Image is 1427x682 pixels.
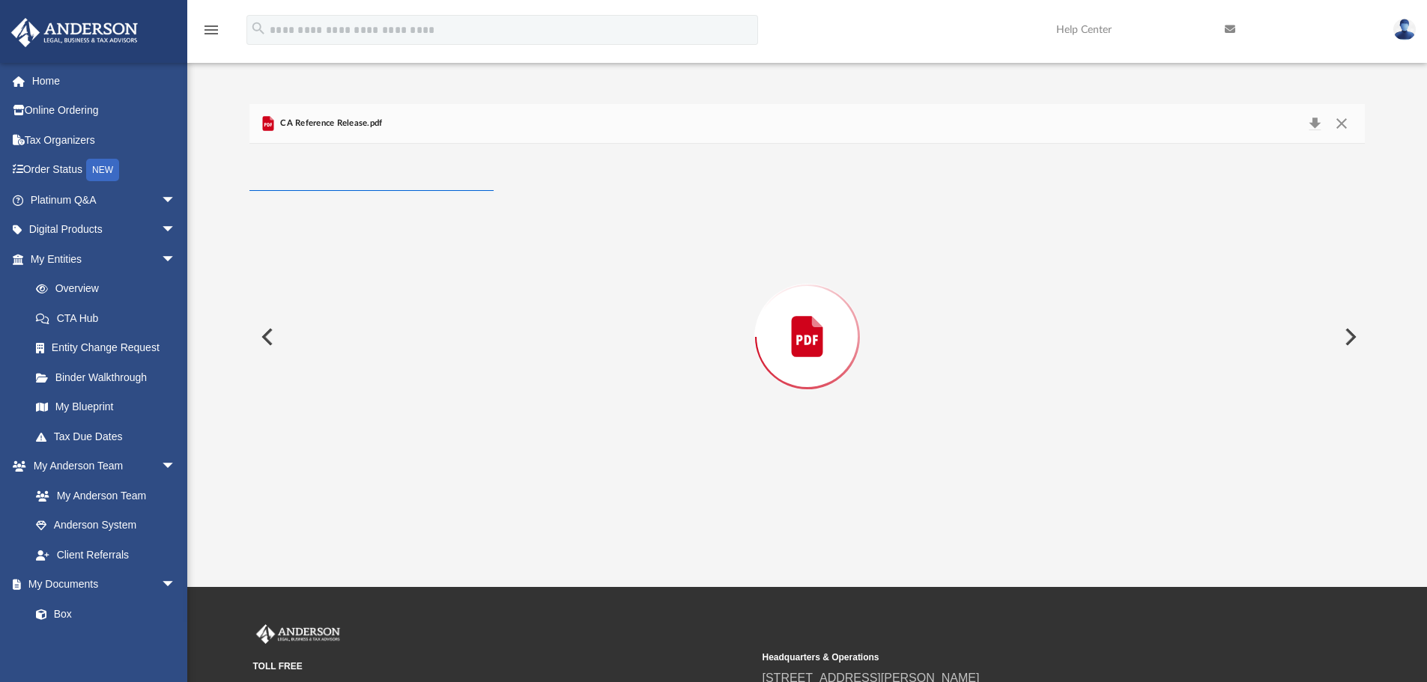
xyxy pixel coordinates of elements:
a: Order StatusNEW [10,155,199,186]
img: Anderson Advisors Platinum Portal [7,18,142,47]
span: CA Reference Release.pdf [277,117,383,130]
small: TOLL FREE [253,660,752,673]
a: CTA Hub [21,303,199,333]
img: User Pic [1393,19,1416,40]
span: arrow_drop_down [161,451,191,482]
a: My Entitiesarrow_drop_down [10,244,199,274]
button: Download [1301,113,1328,134]
a: Tax Organizers [10,125,199,155]
a: Tax Due Dates [21,421,199,451]
a: Anderson System [21,511,191,541]
a: Client Referrals [21,540,191,570]
a: My Documentsarrow_drop_down [10,570,191,600]
span: arrow_drop_down [161,570,191,600]
img: Anderson Advisors Platinum Portal [253,624,343,644]
i: search [250,20,267,37]
button: Next File [1333,316,1366,358]
small: Headquarters & Operations [763,651,1261,664]
div: Preview [249,104,1366,530]
button: Previous File [249,316,282,358]
a: My Blueprint [21,392,191,422]
a: Binder Walkthrough [21,362,199,392]
a: Overview [21,274,199,304]
button: Close [1328,113,1355,134]
a: Home [10,66,199,96]
a: Platinum Q&Aarrow_drop_down [10,185,199,215]
i: menu [202,21,220,39]
span: arrow_drop_down [161,185,191,216]
div: NEW [86,159,119,181]
a: menu [202,28,220,39]
span: arrow_drop_down [161,244,191,275]
a: Meeting Minutes [21,629,191,659]
a: Digital Productsarrow_drop_down [10,215,199,245]
a: My Anderson Teamarrow_drop_down [10,451,191,481]
a: Entity Change Request [21,333,199,363]
a: Box [21,599,184,629]
a: My Anderson Team [21,481,184,511]
a: Online Ordering [10,96,199,126]
span: arrow_drop_down [161,215,191,246]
